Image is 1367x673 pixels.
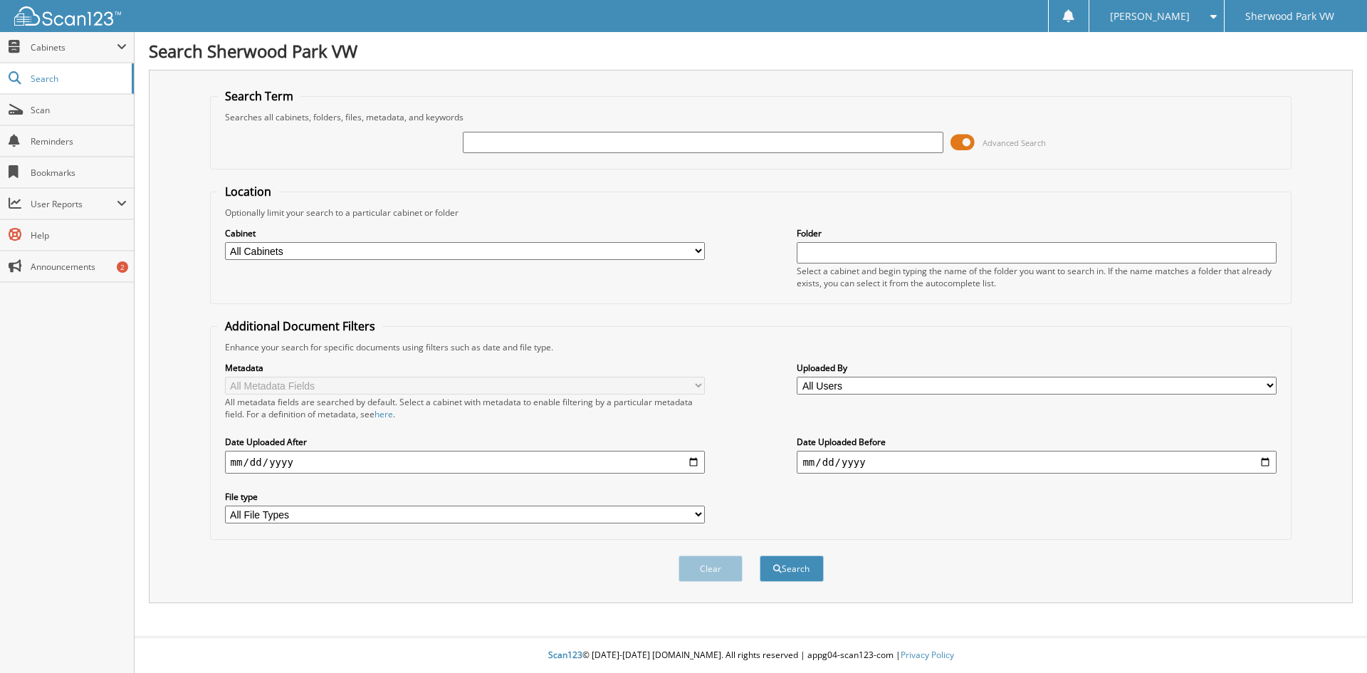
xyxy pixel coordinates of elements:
span: Cabinets [31,41,117,53]
div: Enhance your search for specific documents using filters such as date and file type. [218,341,1284,353]
div: Select a cabinet and begin typing the name of the folder you want to search in. If the name match... [797,265,1277,289]
label: Date Uploaded Before [797,436,1277,448]
div: © [DATE]-[DATE] [DOMAIN_NAME]. All rights reserved | appg04-scan123-com | [135,638,1367,673]
label: Cabinet [225,227,705,239]
span: User Reports [31,198,117,210]
button: Search [760,555,824,582]
span: Scan123 [548,649,582,661]
legend: Location [218,184,278,199]
legend: Additional Document Filters [218,318,382,334]
label: Date Uploaded After [225,436,705,448]
legend: Search Term [218,88,300,104]
span: Sherwood Park VW [1245,12,1334,21]
img: scan123-logo-white.svg [14,6,121,26]
input: start [225,451,705,474]
label: Metadata [225,362,705,374]
iframe: Chat Widget [1296,605,1367,673]
input: end [797,451,1277,474]
span: Scan [31,104,127,116]
span: [PERSON_NAME] [1110,12,1190,21]
label: Uploaded By [797,362,1277,374]
div: All metadata fields are searched by default. Select a cabinet with metadata to enable filtering b... [225,396,705,420]
button: Clear [679,555,743,582]
span: Announcements [31,261,127,273]
a: Privacy Policy [901,649,954,661]
span: Reminders [31,135,127,147]
div: Optionally limit your search to a particular cabinet or folder [218,207,1284,219]
h1: Search Sherwood Park VW [149,39,1353,63]
span: Advanced Search [983,137,1046,148]
a: here [375,408,393,420]
span: Help [31,229,127,241]
span: Bookmarks [31,167,127,179]
div: 2 [117,261,128,273]
div: Searches all cabinets, folders, files, metadata, and keywords [218,111,1284,123]
label: Folder [797,227,1277,239]
label: File type [225,491,705,503]
span: Search [31,73,125,85]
